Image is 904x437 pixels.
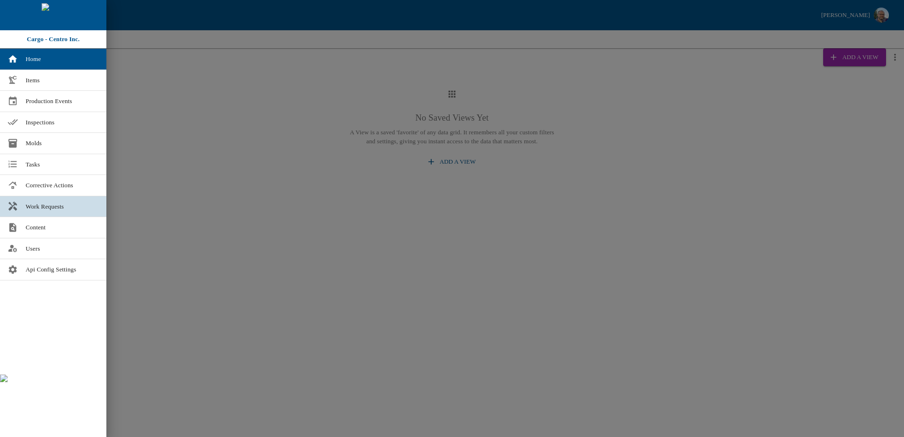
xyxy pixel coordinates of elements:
span: Inspections [26,118,99,127]
span: Content [26,223,99,232]
span: Corrective Actions [26,181,99,190]
span: Tasks [26,160,99,169]
span: Api Config Settings [26,265,99,274]
span: Users [26,244,99,253]
img: cargo logo [42,3,65,27]
span: Work Requests [26,202,99,211]
span: Items [26,76,99,85]
span: Production Events [26,96,99,106]
span: Home [26,54,99,64]
p: Cargo - Centro Inc. [27,35,80,44]
span: Molds [26,139,99,148]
